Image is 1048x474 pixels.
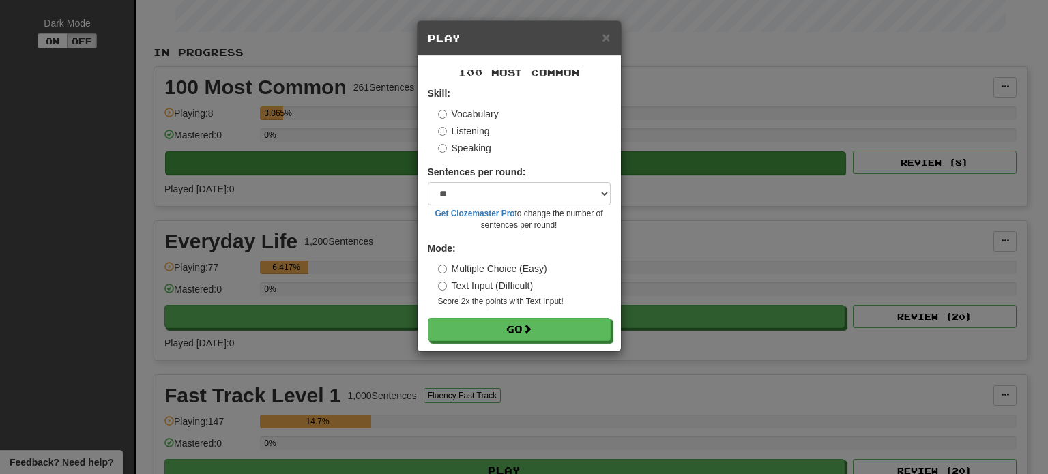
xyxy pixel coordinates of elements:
input: Vocabulary [438,110,447,119]
label: Text Input (Difficult) [438,279,534,293]
label: Multiple Choice (Easy) [438,262,547,276]
button: Close [602,30,610,44]
input: Multiple Choice (Easy) [438,265,447,273]
small: Score 2x the points with Text Input ! [438,296,611,308]
label: Speaking [438,141,491,155]
label: Listening [438,124,490,138]
input: Text Input (Difficult) [438,282,447,291]
strong: Skill: [428,88,450,99]
span: 100 Most Common [458,67,580,78]
small: to change the number of sentences per round! [428,208,611,231]
strong: Mode: [428,243,456,254]
span: × [602,29,610,45]
button: Go [428,318,611,341]
label: Vocabulary [438,107,499,121]
input: Listening [438,127,447,136]
input: Speaking [438,144,447,153]
h5: Play [428,31,611,45]
a: Get Clozemaster Pro [435,209,515,218]
label: Sentences per round: [428,165,526,179]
